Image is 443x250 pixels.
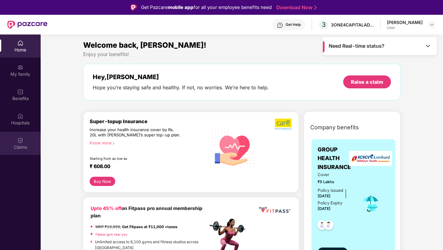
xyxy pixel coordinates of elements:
[90,140,204,145] div: Know more
[90,177,115,186] button: Buy Now
[361,193,381,214] img: icon
[90,127,181,138] div: Increase your health insurance cover by Rs. 20L with [PERSON_NAME]’s super top-up plan.
[318,145,352,171] span: GROUP HEALTH INSURANCE
[93,73,269,81] div: Hey, [PERSON_NAME]
[318,171,352,178] span: Cover
[329,43,384,49] span: Need Real-time status?
[112,142,115,145] span: right
[17,89,23,95] img: svg+xml;base64,PHN2ZyBpZD0iQmVuZWZpdHMiIHhtbG5zPSJodHRwOi8vd3d3LnczLm9yZy8yMDAwL3N2ZyIgd2lkdGg9Ij...
[318,206,331,211] span: [DATE]
[276,4,315,11] a: Download Now
[286,22,301,27] div: Get Help
[131,4,137,10] img: Logo
[168,4,193,10] strong: mobile app
[425,43,431,49] img: Toggle Icon
[314,4,317,11] img: Stroke
[91,205,121,211] b: Upto 45% off
[315,218,330,233] img: svg+xml;base64,PHN2ZyB4bWxucz0iaHR0cDovL3d3dy53My5vcmcvMjAwMC9zdmciIHdpZHRoPSI0OC45NDMiIGhlaWdodD...
[208,122,259,173] img: svg+xml;base64,PHN2ZyB4bWxucz0iaHR0cDovL3d3dy53My5vcmcvMjAwMC9zdmciIHhtbG5zOnhsaW5rPSJodHRwOi8vd3...
[310,123,359,132] span: Company benefits
[322,21,326,28] span: 3
[387,25,423,30] div: User
[93,84,269,91] div: Hope you’re staying safe and healthy. If not, no worries. We’re here to help.
[318,200,342,206] div: Policy Expiry
[96,232,127,236] a: Fitpass gym near you
[83,51,401,58] div: Enjoy your benefits!
[258,205,291,215] img: fppp.png
[429,22,434,27] img: svg+xml;base64,PHN2ZyBpZD0iRHJvcGRvd24tMzJ4MzIiIHhtbG5zPSJodHRwOi8vd3d3LnczLm9yZy8yMDAwL3N2ZyIgd2...
[17,40,23,46] img: svg+xml;base64,PHN2ZyBpZD0iSG9tZSIgeG1sbnM9Imh0dHA6Ly93d3cudzMub3JnLzIwMDAvc3ZnIiB3aWR0aD0iMjAiIG...
[91,205,202,219] b: on Fitpass pro annual membership plan
[141,4,272,11] div: Get Pazcare for all your employee benefits need
[318,187,343,194] div: Policy issued
[90,163,202,171] div: ₹ 608.00
[331,22,374,28] div: 3ONE4CAPITALADVISORS LLP
[7,21,47,29] img: New Pazcare Logo
[17,113,23,119] img: svg+xml;base64,PHN2ZyBpZD0iSG9zcGl0YWxzIiB4bWxucz0iaHR0cDovL3d3dy53My5vcmcvMjAwMC9zdmciIHdpZHRoPS...
[387,19,423,25] div: [PERSON_NAME]
[90,118,208,124] div: Super-topup Insurance
[96,224,121,229] del: MRP ₹19,999,
[17,64,23,71] img: svg+xml;base64,PHN2ZyB3aWR0aD0iMjAiIGhlaWdodD0iMjAiIHZpZXdCb3g9IjAgMCAyMCAyMCIgZmlsbD0ibm9uZSIgeG...
[318,179,352,185] span: ₹5 Lakhs
[318,194,331,198] span: [DATE]
[277,22,283,28] img: svg+xml;base64,PHN2ZyBpZD0iSGVscC0zMngzMiIgeG1sbnM9Imh0dHA6Ly93d3cudzMub3JnLzIwMDAvc3ZnIiB3aWR0aD...
[83,41,206,50] span: Welcome back, [PERSON_NAME]!
[90,156,182,161] div: Starting from as low as
[351,79,383,85] div: Raise a claim
[17,137,23,143] img: svg+xml;base64,PHN2ZyBpZD0iQ2xhaW0iIHhtbG5zPSJodHRwOi8vd3d3LnczLm9yZy8yMDAwL3N2ZyIgd2lkdGg9IjIwIi...
[275,118,292,130] img: b5dec4f62d2307b9de63beb79f102df3.png
[122,224,177,229] strong: Get Fitpass at ₹11,000 +taxes
[321,218,336,233] img: svg+xml;base64,PHN2ZyB4bWxucz0iaHR0cDovL3d3dy53My5vcmcvMjAwMC9zdmciIHdpZHRoPSI0OC45NDMiIGhlaWdodD...
[349,151,392,166] img: insurerLogo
